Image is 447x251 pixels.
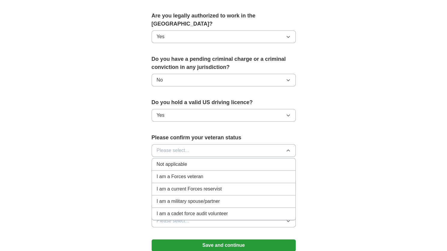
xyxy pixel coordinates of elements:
span: Please select... [157,147,189,154]
button: Please select... [152,144,296,157]
span: Yes [157,33,165,40]
button: Yes [152,30,296,43]
button: Yes [152,109,296,122]
span: Please select... [157,217,189,225]
span: No [157,76,163,84]
label: Are you legally authorized to work in the [GEOGRAPHIC_DATA]? [152,12,296,28]
span: Yes [157,112,165,119]
button: Please select... [152,215,296,227]
span: I am a current Forces reservist [157,185,222,193]
span: I am a cadet force audit volunteer [157,210,228,217]
span: Not applicable [157,161,187,168]
label: Do you hold a valid US driving licence? [152,98,296,107]
label: Please confirm your veteran status [152,134,296,142]
label: Do you have a pending criminal charge or a criminal conviction in any jurisdiction? [152,55,296,71]
button: No [152,74,296,86]
span: I am a military spouse/partner [157,198,220,205]
span: I am a Forces veteran [157,173,204,180]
